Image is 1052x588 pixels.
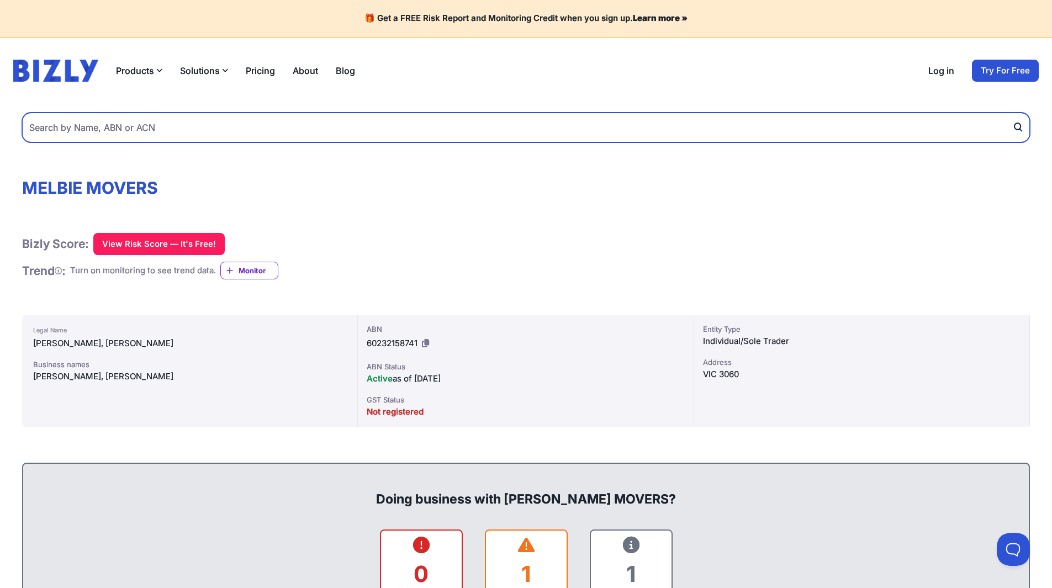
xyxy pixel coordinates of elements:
input: Search by Name, ABN or ACN [22,113,1030,142]
div: [PERSON_NAME], [PERSON_NAME] [33,370,346,383]
h1: Bizly Score: [22,236,89,251]
span: Monitor [239,265,278,276]
div: [PERSON_NAME], [PERSON_NAME] [33,337,346,350]
h1: Trend : [22,263,66,278]
a: Log in [928,64,954,77]
div: Business names [33,359,346,370]
div: ABN [367,324,684,335]
div: GST Status [367,394,684,405]
div: Doing business with [PERSON_NAME] MOVERS? [34,473,1018,508]
a: Monitor [220,262,278,279]
div: VIC 3060 [703,368,1021,381]
button: View Risk Score — It's Free! [93,233,225,255]
button: Solutions [180,64,228,77]
a: Try For Free [972,60,1039,82]
h4: 🎁 Get a FREE Risk Report and Monitoring Credit when you sign up. [13,13,1039,24]
a: Pricing [246,64,275,77]
span: 60232158741 [367,338,417,348]
a: Learn more » [633,13,688,23]
div: Legal Name [33,324,346,337]
a: About [293,64,318,77]
div: Entity Type [703,324,1021,335]
h1: MELBIE MOVERS [22,178,1030,198]
div: as of [DATE] [367,372,684,385]
div: ABN Status [367,361,684,372]
div: Turn on monitoring to see trend data. [70,264,216,277]
div: Address [703,357,1021,368]
div: Individual/Sole Trader [703,335,1021,348]
span: Active [367,373,393,384]
iframe: Toggle Customer Support [997,533,1030,566]
button: Products [116,64,162,77]
a: Blog [336,64,355,77]
span: Not registered [367,406,424,417]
